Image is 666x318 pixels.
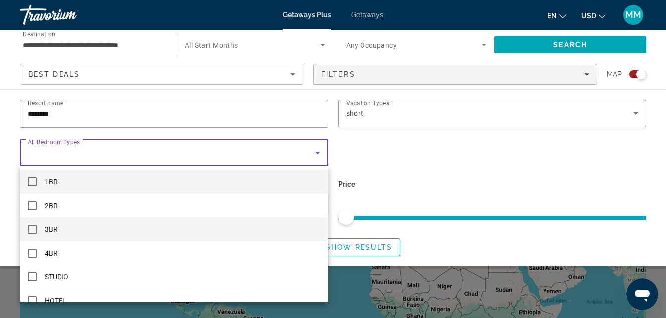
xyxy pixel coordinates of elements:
[45,271,68,283] span: STUDIO
[45,176,58,188] span: 1BR
[45,295,66,307] span: HOTEL
[45,247,58,259] span: 4BR
[626,278,658,310] iframe: Button to launch messaging window
[45,200,58,212] span: 2BR
[45,223,58,235] span: 3BR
